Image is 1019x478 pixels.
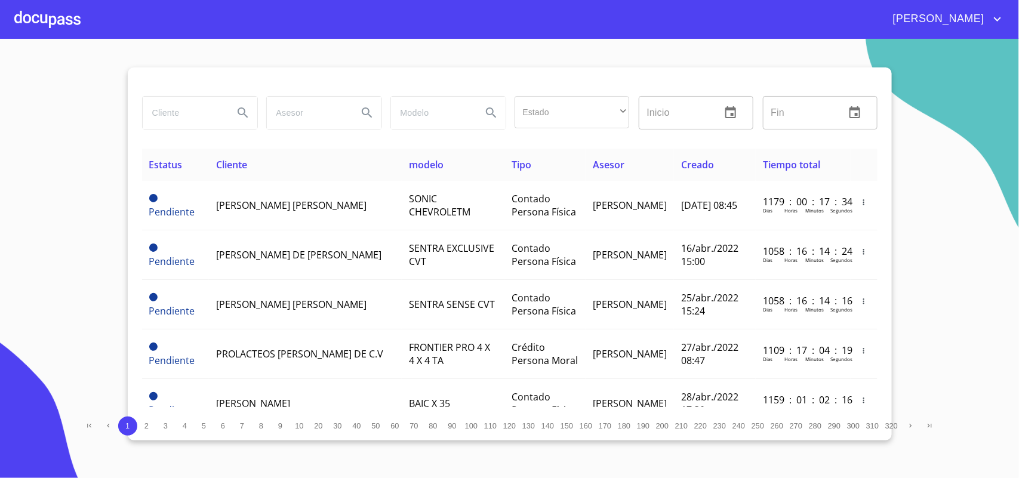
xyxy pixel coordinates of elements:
[390,421,399,430] span: 60
[443,417,462,436] button: 90
[405,417,424,436] button: 70
[830,306,852,313] p: Segundos
[149,403,195,417] span: Pendiente
[637,421,649,430] span: 190
[681,199,737,212] span: [DATE] 08:45
[328,417,347,436] button: 30
[593,158,624,171] span: Asesor
[267,97,348,129] input: search
[144,421,149,430] span: 2
[866,421,879,430] span: 310
[681,390,738,417] span: 28/abr./2022 17:30
[884,10,1005,29] button: account of current user
[522,421,535,430] span: 130
[558,417,577,436] button: 150
[763,207,772,214] p: Dias
[240,421,244,430] span: 7
[290,417,309,436] button: 10
[763,306,772,313] p: Dias
[500,417,519,436] button: 120
[771,421,783,430] span: 260
[216,298,367,311] span: [PERSON_NAME] [PERSON_NAME]
[149,158,183,171] span: Estatus
[229,98,257,127] button: Search
[593,397,667,410] span: [PERSON_NAME]
[691,417,710,436] button: 220
[295,421,303,430] span: 10
[681,158,714,171] span: Creado
[176,417,195,436] button: 4
[424,417,443,436] button: 80
[729,417,749,436] button: 240
[149,392,158,400] span: Pendiente
[216,199,367,212] span: [PERSON_NAME] [PERSON_NAME]
[844,417,863,436] button: 300
[593,347,667,360] span: [PERSON_NAME]
[763,195,843,208] p: 1179 : 00 : 17 : 34
[763,393,843,406] p: 1159 : 01 : 02 : 16
[353,98,381,127] button: Search
[216,347,383,360] span: PROLACTEOS [PERSON_NAME] DE C.V
[763,245,843,258] p: 1058 : 16 : 14 : 24
[634,417,653,436] button: 190
[809,421,821,430] span: 280
[805,306,824,313] p: Minutos
[371,421,380,430] span: 50
[221,421,225,430] span: 6
[164,421,168,430] span: 3
[125,421,130,430] span: 1
[233,417,252,436] button: 7
[577,417,596,436] button: 160
[763,158,820,171] span: Tiempo total
[314,421,322,430] span: 20
[656,421,669,430] span: 200
[309,417,328,436] button: 20
[681,242,738,268] span: 16/abr./2022 15:00
[149,293,158,301] span: Pendiente
[183,421,187,430] span: 4
[763,257,772,263] p: Dias
[503,421,516,430] span: 120
[512,291,576,317] span: Contado Persona Física
[481,417,500,436] button: 110
[429,421,437,430] span: 80
[618,421,630,430] span: 180
[352,421,361,430] span: 40
[593,248,667,261] span: [PERSON_NAME]
[462,417,481,436] button: 100
[882,417,901,436] button: 320
[216,158,247,171] span: Cliente
[580,421,592,430] span: 160
[149,343,158,351] span: Pendiente
[805,405,824,412] p: Minutos
[830,257,852,263] p: Segundos
[828,421,841,430] span: 290
[675,421,688,430] span: 210
[672,417,691,436] button: 210
[784,356,798,362] p: Horas
[410,421,418,430] span: 70
[805,257,824,263] p: Minutos
[409,298,495,311] span: SENTRA SENSE CVT
[477,98,506,127] button: Search
[830,356,852,362] p: Segundos
[512,341,578,367] span: Crédito Persona Moral
[763,344,843,357] p: 1109 : 17 : 04 : 19
[259,421,263,430] span: 8
[763,356,772,362] p: Dias
[149,205,195,218] span: Pendiente
[768,417,787,436] button: 260
[515,96,629,128] div: ​
[599,421,611,430] span: 170
[484,421,497,430] span: 110
[732,421,745,430] span: 240
[512,158,531,171] span: Tipo
[787,417,806,436] button: 270
[830,207,852,214] p: Segundos
[409,341,490,367] span: FRONTIER PRO 4 X 4 X 4 TA
[409,192,470,218] span: SONIC CHEVROLETM
[538,417,558,436] button: 140
[763,294,843,307] p: 1058 : 16 : 14 : 16
[784,257,798,263] p: Horas
[216,397,290,410] span: [PERSON_NAME]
